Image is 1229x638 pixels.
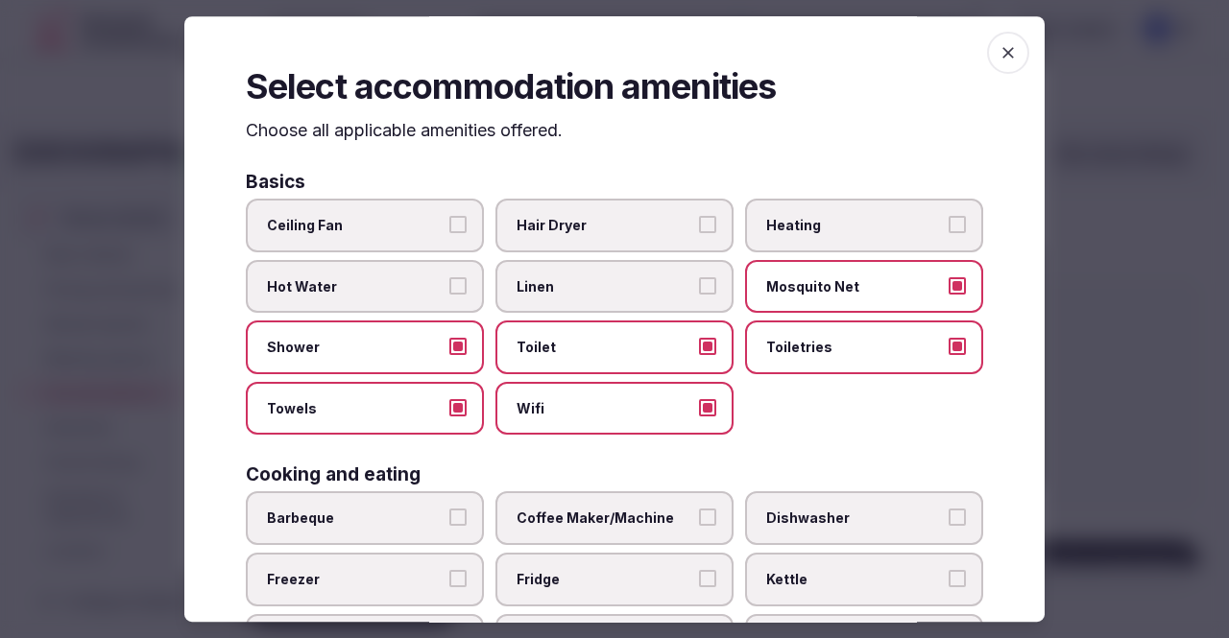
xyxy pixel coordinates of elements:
[267,338,444,357] span: Shower
[449,338,467,355] button: Shower
[766,277,943,296] span: Mosquito Net
[246,466,421,484] h3: Cooking and eating
[766,509,943,529] span: Dishwasher
[699,570,716,587] button: Fridge
[949,216,966,233] button: Heating
[246,173,305,191] h3: Basics
[267,570,444,589] span: Freezer
[246,118,983,142] p: Choose all applicable amenities offered.
[699,277,716,295] button: Linen
[949,509,966,527] button: Dishwasher
[267,277,444,296] span: Hot Water
[517,216,693,235] span: Hair Dryer
[517,399,693,418] span: Wifi
[766,570,943,589] span: Kettle
[699,399,716,416] button: Wifi
[267,509,444,529] span: Barbeque
[949,338,966,355] button: Toiletries
[949,570,966,587] button: Kettle
[449,399,467,416] button: Towels
[246,62,983,110] h2: Select accommodation amenities
[267,399,444,418] span: Towels
[449,570,467,587] button: Freezer
[517,277,693,296] span: Linen
[766,338,943,357] span: Toiletries
[517,509,693,529] span: Coffee Maker/Machine
[267,216,444,235] span: Ceiling Fan
[699,216,716,233] button: Hair Dryer
[449,216,467,233] button: Ceiling Fan
[449,509,467,527] button: Barbeque
[766,216,943,235] span: Heating
[949,277,966,295] button: Mosquito Net
[517,338,693,357] span: Toilet
[517,570,693,589] span: Fridge
[449,277,467,295] button: Hot Water
[699,338,716,355] button: Toilet
[699,509,716,527] button: Coffee Maker/Machine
